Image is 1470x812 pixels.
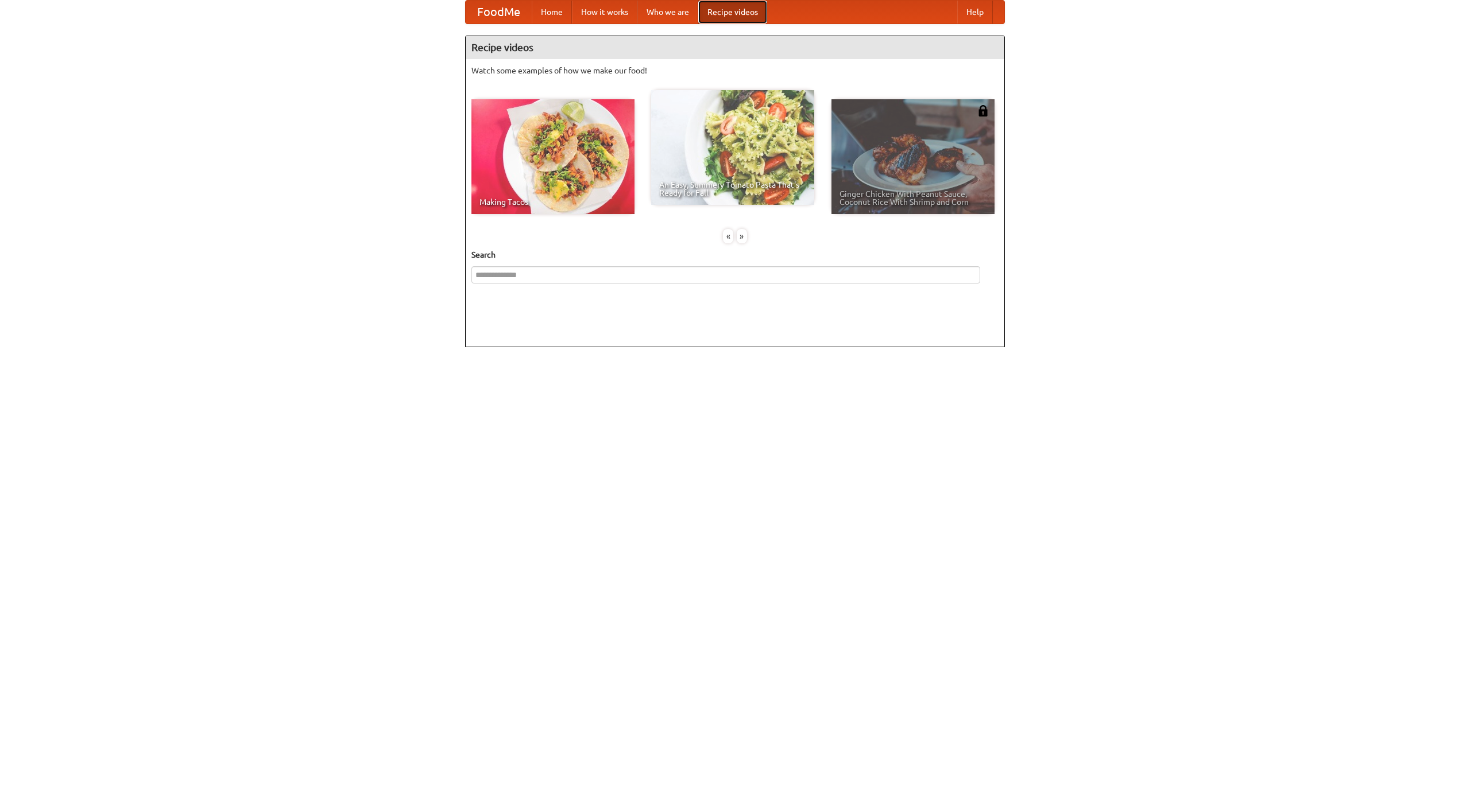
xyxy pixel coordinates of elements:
h5: Search [471,249,999,261]
a: Making Tacos [471,99,635,214]
span: Making Tacos [479,198,626,206]
a: FoodMe [466,1,532,24]
img: 483408.png [977,105,989,116]
a: How it works [572,1,637,24]
div: » [737,229,747,243]
h4: Recipe videos [466,36,1004,59]
span: An Easy, Summery Tomato Pasta That's Ready for Fall [659,181,806,197]
a: Who we are [637,1,698,24]
a: An Easy, Summery Tomato Pasta That's Ready for Fall [651,90,814,205]
a: Home [532,1,572,24]
div: « [723,229,733,243]
p: Watch some examples of how we make our food! [471,65,999,76]
a: Help [957,1,993,24]
a: Recipe videos [698,1,767,24]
